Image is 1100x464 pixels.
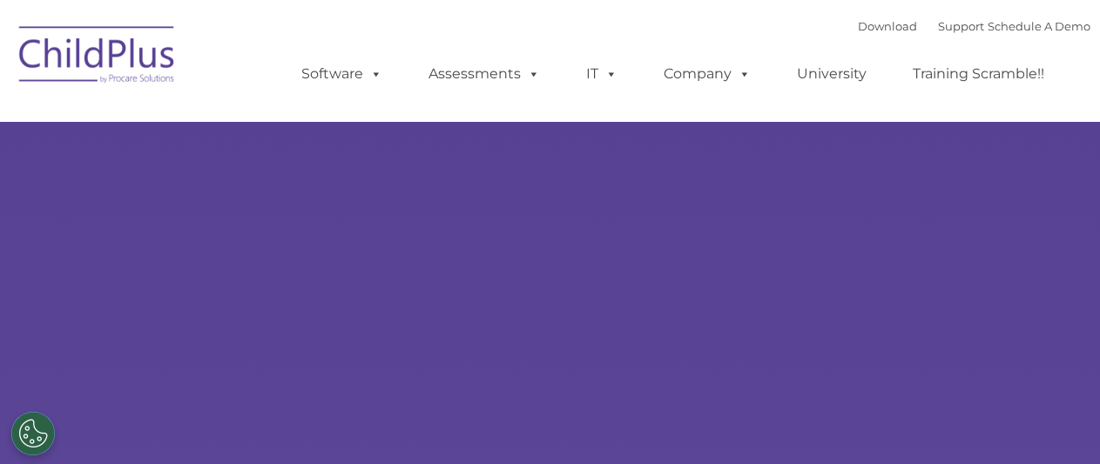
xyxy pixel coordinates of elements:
img: ChildPlus by Procare Solutions [10,14,185,101]
a: Software [284,57,400,91]
a: University [779,57,884,91]
button: Cookies Settings [11,412,55,455]
a: Support [938,19,984,33]
font: | [858,19,1090,33]
a: Training Scramble!! [895,57,1062,91]
a: IT [569,57,635,91]
a: Download [858,19,917,33]
a: Schedule A Demo [988,19,1090,33]
a: Company [646,57,768,91]
a: Assessments [411,57,557,91]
